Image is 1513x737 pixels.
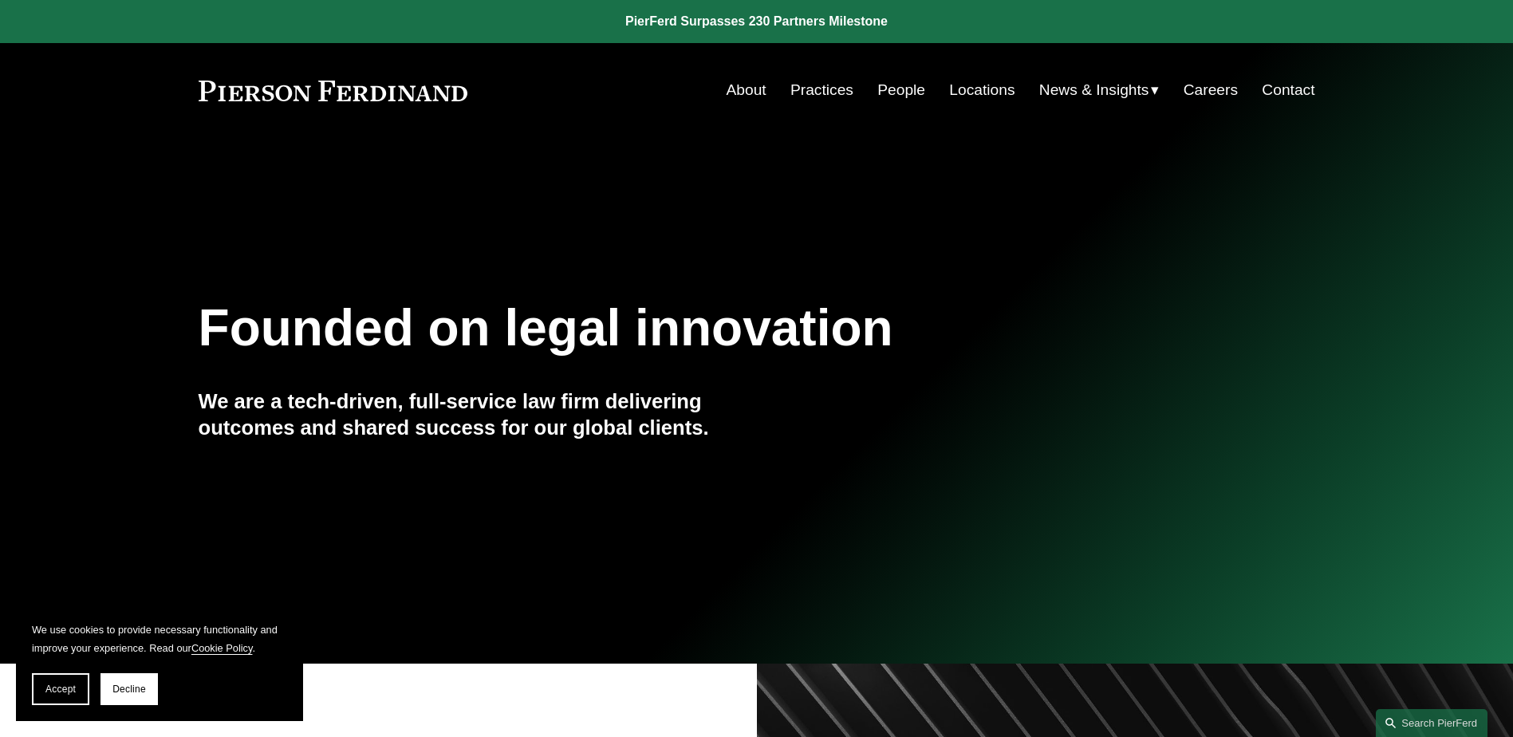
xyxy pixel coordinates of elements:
[1184,75,1238,105] a: Careers
[790,75,853,105] a: Practices
[1262,75,1314,105] a: Contact
[16,605,303,721] section: Cookie banner
[949,75,1015,105] a: Locations
[32,673,89,705] button: Accept
[727,75,766,105] a: About
[1376,709,1487,737] a: Search this site
[199,299,1129,357] h1: Founded on legal innovation
[45,684,76,695] span: Accept
[1039,77,1149,104] span: News & Insights
[199,388,757,440] h4: We are a tech-driven, full-service law firm delivering outcomes and shared success for our global...
[1039,75,1160,105] a: folder dropdown
[100,673,158,705] button: Decline
[112,684,146,695] span: Decline
[877,75,925,105] a: People
[32,621,287,657] p: We use cookies to provide necessary functionality and improve your experience. Read our .
[191,642,253,654] a: Cookie Policy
